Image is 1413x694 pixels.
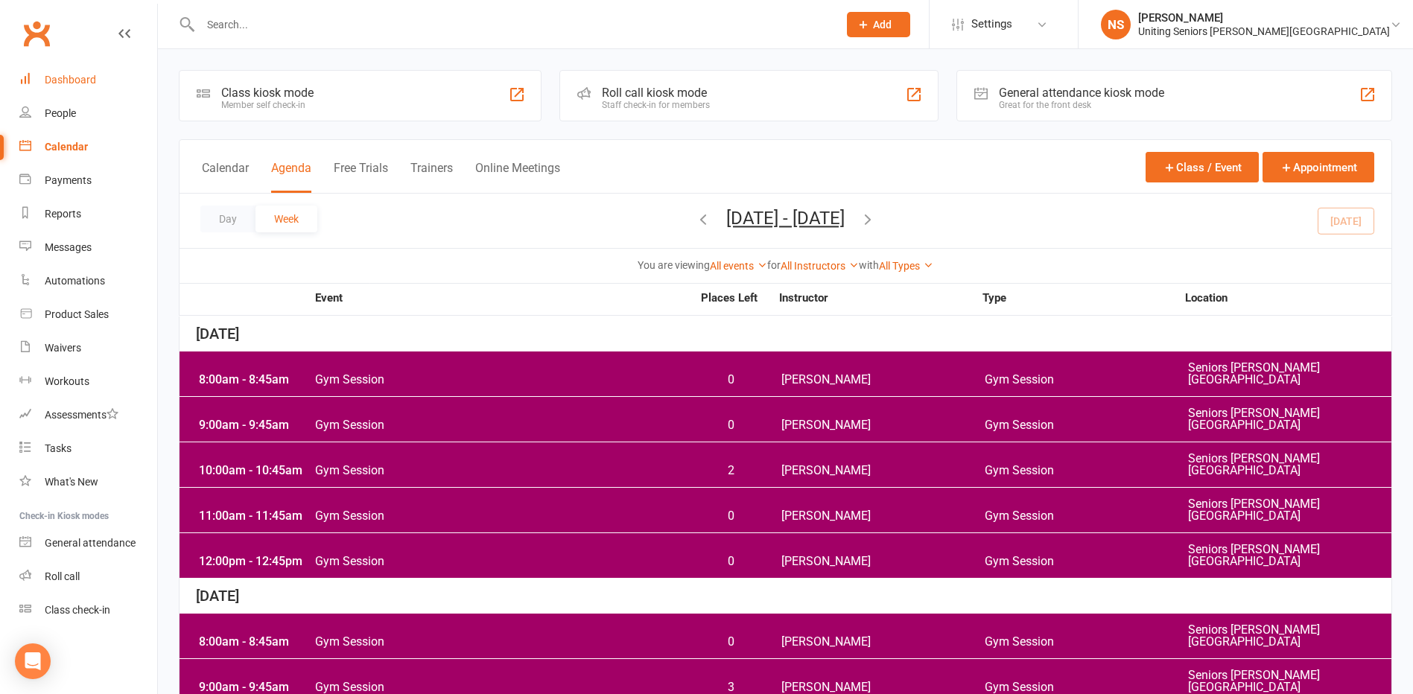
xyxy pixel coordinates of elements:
span: Seniors [PERSON_NAME][GEOGRAPHIC_DATA] [1188,624,1391,648]
span: Gym Session [985,510,1188,522]
div: Great for the front desk [999,100,1164,110]
span: Gym Session [985,419,1188,431]
span: Gym Session [314,636,692,648]
span: Gym Session [314,419,692,431]
span: [PERSON_NAME] [781,636,985,648]
button: Day [200,206,255,232]
span: 0 [692,510,770,522]
div: 8:00am - 8:45am [195,374,314,386]
span: [PERSON_NAME] [781,681,985,693]
strong: Type [982,293,1185,304]
strong: Event [314,293,690,304]
button: Week [255,206,317,232]
div: Uniting Seniors [PERSON_NAME][GEOGRAPHIC_DATA] [1138,25,1390,38]
div: Roll call [45,570,80,582]
div: People [45,107,76,119]
div: Workouts [45,375,89,387]
strong: Location [1185,293,1388,304]
a: What's New [19,465,157,499]
a: Assessments [19,398,157,432]
button: Add [847,12,910,37]
div: 8:00am - 8:45am [195,636,314,648]
button: Online Meetings [475,161,560,193]
a: Clubworx [18,15,55,52]
div: Dashboard [45,74,96,86]
div: Waivers [45,342,81,354]
strong: for [767,259,781,271]
span: Gym Session [985,636,1188,648]
span: Seniors [PERSON_NAME][GEOGRAPHIC_DATA] [1188,453,1391,477]
div: Messages [45,241,92,253]
strong: Instructor [779,293,982,304]
span: Seniors [PERSON_NAME][GEOGRAPHIC_DATA] [1188,544,1391,567]
span: Gym Session [314,374,692,386]
a: All Types [879,260,933,272]
a: General attendance kiosk mode [19,526,157,560]
span: [PERSON_NAME] [781,465,985,477]
strong: You are viewing [638,259,710,271]
div: Product Sales [45,308,109,320]
a: Automations [19,264,157,298]
span: [PERSON_NAME] [781,374,985,386]
a: Payments [19,164,157,197]
span: Seniors [PERSON_NAME][GEOGRAPHIC_DATA] [1188,362,1391,386]
button: Free Trials [334,161,388,193]
div: General attendance kiosk mode [999,86,1164,100]
div: 9:00am - 9:45am [195,681,314,693]
span: 0 [692,555,770,567]
div: 12:00pm - 12:45pm [195,555,314,567]
a: All events [710,260,767,272]
span: [PERSON_NAME] [781,510,985,522]
div: Roll call kiosk mode [602,86,710,100]
a: Class kiosk mode [19,593,157,627]
a: Dashboard [19,63,157,97]
div: Staff check-in for members [602,100,710,110]
span: Gym Session [314,510,692,522]
div: [DATE] [180,579,1391,614]
button: Trainers [410,161,453,193]
span: Seniors [PERSON_NAME][GEOGRAPHIC_DATA] [1188,407,1391,431]
span: 3 [692,681,770,693]
div: Payments [45,174,92,186]
a: Calendar [19,130,157,164]
div: [DATE] [180,316,1391,351]
div: Automations [45,275,105,287]
span: Seniors [PERSON_NAME][GEOGRAPHIC_DATA] [1188,669,1391,693]
span: Gym Session [985,374,1188,386]
span: 0 [692,419,770,431]
div: Tasks [45,442,72,454]
span: 0 [692,636,770,648]
a: Product Sales [19,298,157,331]
span: 0 [692,374,770,386]
span: [PERSON_NAME] [781,555,985,567]
div: Reports [45,208,81,220]
strong: Places Left [690,293,768,304]
span: Settings [971,7,1012,41]
div: Assessments [45,409,118,421]
a: Waivers [19,331,157,365]
div: Class check-in [45,604,110,616]
span: Gym Session [314,555,692,567]
span: Gym Session [985,555,1188,567]
span: Gym Session [314,681,692,693]
div: Class kiosk mode [221,86,314,100]
a: People [19,97,157,130]
div: 11:00am - 11:45am [195,510,314,522]
div: Member self check-in [221,100,314,110]
button: Class / Event [1146,152,1259,182]
div: What's New [45,476,98,488]
span: Add [873,19,892,31]
span: 2 [692,465,770,477]
span: Gym Session [985,465,1188,477]
span: Gym Session [314,465,692,477]
div: NS [1101,10,1131,39]
button: Calendar [202,161,249,193]
span: Gym Session [985,681,1188,693]
div: 9:00am - 9:45am [195,419,314,431]
a: All Instructors [781,260,859,272]
a: Tasks [19,432,157,465]
div: General attendance [45,537,136,549]
a: Roll call [19,560,157,593]
div: Calendar [45,141,88,153]
span: Seniors [PERSON_NAME][GEOGRAPHIC_DATA] [1188,498,1391,522]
